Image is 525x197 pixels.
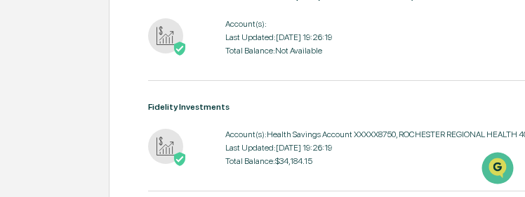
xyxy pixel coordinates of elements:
div: Last Updated: [DATE] 19:26:19 [225,32,332,42]
img: Active [173,42,187,56]
a: Powered byPylon [99,92,170,103]
img: American Trust - Retirement - Participant (Unified Trust Platform) - Active [148,18,183,53]
div: Total Balance: Not Available [225,46,332,56]
iframe: Open customer support [480,151,518,189]
img: Fidelity Investments - Active [148,129,183,164]
p: How can we help? [14,49,255,72]
div: Account(s): [225,19,332,29]
img: Greenboard [14,7,42,35]
img: Active [173,152,187,166]
span: Pylon [140,93,170,103]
